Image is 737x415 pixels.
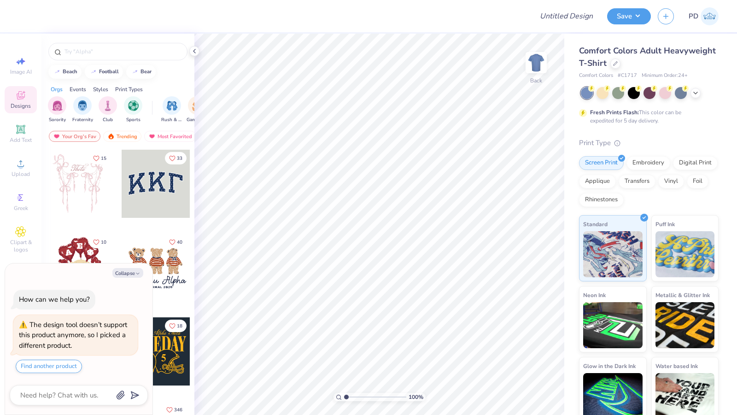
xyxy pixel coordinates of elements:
button: Collapse [112,268,143,278]
span: Upload [12,170,30,178]
div: Screen Print [579,156,624,170]
input: Untitled Design [532,7,600,25]
img: trend_line.gif [53,69,61,75]
span: 15 [101,156,106,161]
button: filter button [99,96,117,123]
img: trending.gif [107,133,115,140]
div: Your Org's Fav [49,131,100,142]
div: filter for Club [99,96,117,123]
span: Designs [11,102,31,110]
div: Print Type [579,138,719,148]
div: Embroidery [626,156,670,170]
div: How can we help you? [19,295,90,304]
span: Comfort Colors Adult Heavyweight T-Shirt [579,45,716,69]
button: Like [89,152,111,164]
div: Back [530,76,542,85]
div: filter for Sports [124,96,142,123]
img: trend_line.gif [90,69,97,75]
span: PD [689,11,698,22]
strong: Fresh Prints Flash: [590,109,639,116]
div: Rhinestones [579,193,624,207]
span: Add Text [10,136,32,144]
button: filter button [187,96,208,123]
span: Rush & Bid [161,117,182,123]
button: Like [165,236,187,248]
span: Greek [14,205,28,212]
button: filter button [124,96,142,123]
div: Applique [579,175,616,188]
div: Print Types [115,85,143,94]
img: Neon Ink [583,302,643,348]
span: Standard [583,219,608,229]
span: 18 [177,324,182,328]
span: 40 [177,240,182,245]
div: Orgs [51,85,63,94]
button: beach [48,65,82,79]
img: most_fav.gif [148,133,156,140]
img: Fraternity Image [77,100,88,111]
div: filter for Fraternity [72,96,93,123]
div: filter for Sorority [48,96,66,123]
div: filter for Rush & Bid [161,96,182,123]
div: Foil [687,175,708,188]
span: Water based Ink [655,361,698,371]
div: filter for Game Day [187,96,208,123]
button: filter button [72,96,93,123]
div: Digital Print [673,156,718,170]
div: Events [70,85,86,94]
img: Patrick De Los Reyes [701,7,719,25]
img: Standard [583,231,643,277]
span: Image AI [10,68,32,76]
span: Fraternity [72,117,93,123]
div: beach [63,69,77,74]
button: bear [126,65,156,79]
span: 33 [177,156,182,161]
button: Find another product [16,360,82,373]
a: PD [689,7,719,25]
span: Minimum Order: 24 + [642,72,688,80]
button: Like [89,236,111,248]
div: football [99,69,119,74]
button: filter button [48,96,66,123]
div: Vinyl [658,175,684,188]
span: Clipart & logos [5,239,37,253]
div: Most Favorited [144,131,196,142]
img: trend_line.gif [131,69,139,75]
button: Like [165,320,187,332]
span: Club [103,117,113,123]
img: Back [527,53,545,72]
span: Game Day [187,117,208,123]
img: Sorority Image [52,100,63,111]
span: Puff Ink [655,219,675,229]
button: Like [165,152,187,164]
span: Sorority [49,117,66,123]
span: 100 % [409,393,423,401]
span: # C1717 [618,72,637,80]
button: filter button [161,96,182,123]
img: Sports Image [128,100,139,111]
span: Comfort Colors [579,72,613,80]
img: Game Day Image [192,100,203,111]
span: Metallic & Glitter Ink [655,290,710,300]
div: This color can be expedited for 5 day delivery. [590,108,703,125]
img: most_fav.gif [53,133,60,140]
div: Trending [103,131,141,142]
div: Styles [93,85,108,94]
img: Club Image [103,100,113,111]
img: Rush & Bid Image [167,100,177,111]
img: Metallic & Glitter Ink [655,302,715,348]
div: Transfers [619,175,655,188]
div: bear [140,69,152,74]
div: The design tool doesn’t support this product anymore, so I picked a different product. [19,320,127,350]
button: Save [607,8,651,24]
span: Neon Ink [583,290,606,300]
input: Try "Alpha" [64,47,181,56]
span: 346 [174,408,182,412]
span: 10 [101,240,106,245]
button: football [85,65,123,79]
img: Puff Ink [655,231,715,277]
span: Sports [126,117,140,123]
span: Glow in the Dark Ink [583,361,636,371]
